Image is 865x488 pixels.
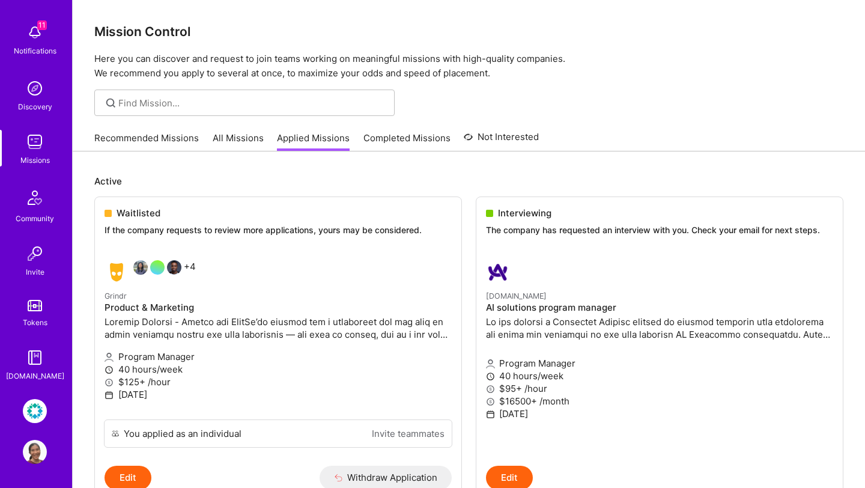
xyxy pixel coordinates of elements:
[23,242,47,266] img: Invite
[486,382,833,395] p: $95+ /hour
[20,154,50,166] div: Missions
[105,350,452,363] p: Program Manager
[486,370,833,382] p: 40 hours/week
[105,291,127,300] small: Grindr
[20,183,49,212] img: Community
[486,372,495,381] i: icon Clock
[105,302,452,313] h4: Product & Marketing
[105,363,452,376] p: 40 hours/week
[486,407,833,420] p: [DATE]
[133,260,148,275] img: Angeline Rego
[37,20,47,30] span: 11
[486,316,833,341] p: Lo ips dolorsi a Consectet Adipisc elitsed do eiusmod temporin utla etdolorema ali enima min veni...
[105,378,114,387] i: icon MoneyGray
[486,397,495,406] i: icon MoneyGray
[486,395,833,407] p: $16500+ /month
[105,316,452,341] p: Loremip Dolorsi - Ametco adi ElitSe’do eiusmod tem i utlaboreet dol mag aliq en admin veniamqu no...
[124,427,241,440] div: You applied as an individual
[23,399,47,423] img: Rubrik: Security Culture & Awareness Program
[20,399,50,423] a: Rubrik: Security Culture & Awareness Program
[105,224,452,236] p: If the company requests to review more applications, yours may be considered.
[23,346,47,370] img: guide book
[94,175,843,188] p: Active
[23,130,47,154] img: teamwork
[105,391,114,400] i: icon Calendar
[117,207,160,219] span: Waitlisted
[486,302,833,313] h4: AI solutions program manager
[372,427,445,440] a: Invite teammates
[94,132,199,151] a: Recommended Missions
[104,96,118,110] i: icon SearchGrey
[105,388,452,401] p: [DATE]
[476,251,843,466] a: A.Team company logo[DOMAIN_NAME]AI solutions program managerLo ips dolorsi a Consectet Adipisc el...
[486,357,833,370] p: Program Manager
[105,365,114,374] i: icon Clock
[363,132,451,151] a: Completed Missions
[213,132,264,151] a: All Missions
[23,20,47,44] img: bell
[94,24,843,39] h3: Mission Control
[486,224,833,236] p: The company has requested an interview with you. Check your email for next steps.
[105,353,114,362] i: icon Applicant
[14,44,56,57] div: Notifications
[105,260,196,284] div: +4
[23,440,47,464] img: User Avatar
[6,370,64,382] div: [DOMAIN_NAME]
[486,260,510,284] img: A.Team company logo
[26,266,44,278] div: Invite
[118,97,386,109] input: Find Mission...
[105,376,452,388] p: $125+ /hour
[486,385,495,394] i: icon MoneyGray
[28,300,42,311] img: tokens
[16,212,54,225] div: Community
[23,316,47,329] div: Tokens
[105,260,129,284] img: Grindr company logo
[498,207,551,219] span: Interviewing
[18,100,52,113] div: Discovery
[20,440,50,464] a: User Avatar
[486,291,547,300] small: [DOMAIN_NAME]
[277,132,350,151] a: Applied Missions
[23,76,47,100] img: discovery
[486,410,495,419] i: icon Calendar
[95,251,461,419] a: Grindr company logoAngeline RegoOmari Allen+4GrindrProduct & MarketingLoremip Dolorsi - Ametco ad...
[167,260,181,275] img: Omari Allen
[94,52,843,81] p: Here you can discover and request to join teams working on meaningful missions with high-quality ...
[464,130,539,151] a: Not Interested
[486,359,495,368] i: icon Applicant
